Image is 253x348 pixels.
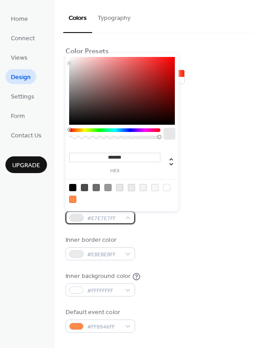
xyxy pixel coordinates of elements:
[5,89,40,103] a: Settings
[81,184,88,191] div: rgb(74, 74, 74)
[69,169,160,174] label: hex
[87,214,121,223] span: #E7E7E7FF
[11,34,35,43] span: Connect
[163,184,170,191] div: rgb(255, 255, 255)
[66,272,131,281] div: Inner background color
[11,112,25,121] span: Form
[5,127,47,142] a: Contact Us
[11,53,28,63] span: Views
[11,73,31,82] span: Design
[11,131,42,141] span: Contact Us
[69,184,76,191] div: rgb(0, 0, 0)
[116,184,123,191] div: rgb(231, 231, 231)
[66,47,109,56] div: Color Presets
[66,308,133,317] div: Default event color
[128,184,135,191] div: rgb(235, 235, 235)
[104,184,112,191] div: rgb(153, 153, 153)
[12,161,40,170] span: Upgrade
[87,250,121,259] span: #EBEBEBFF
[11,14,28,24] span: Home
[69,196,76,203] div: rgb(255, 137, 70)
[5,69,36,84] a: Design
[151,184,159,191] div: rgb(248, 248, 248)
[11,92,34,102] span: Settings
[87,286,121,296] span: #FFFFFFFF
[5,156,47,173] button: Upgrade
[93,184,100,191] div: rgb(108, 108, 108)
[5,50,33,65] a: Views
[87,322,121,332] span: #FF8946FF
[5,30,40,45] a: Connect
[140,184,147,191] div: rgb(243, 243, 243)
[5,108,30,123] a: Form
[66,235,133,245] div: Inner border color
[5,11,33,26] a: Home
